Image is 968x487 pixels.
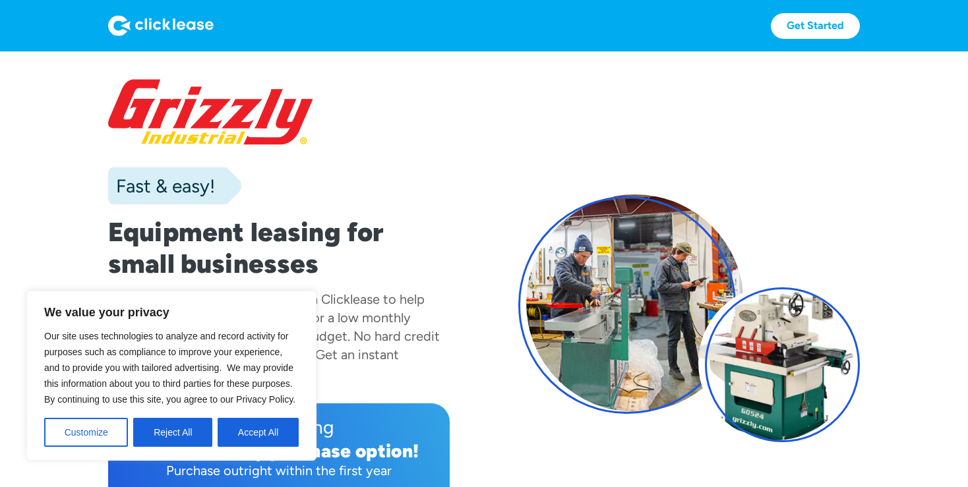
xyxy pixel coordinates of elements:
button: Customize [44,418,128,447]
button: Reject All [133,418,212,447]
div: Fast & easy! [108,173,215,199]
span: Our site uses technologies to analyze and record activity for purposes such as compliance to impr... [44,331,295,405]
h1: Equipment leasing for small businesses [108,216,450,279]
div: early purchase option! [220,440,419,462]
button: Accept All [218,418,299,447]
p: We value your privacy [44,304,299,320]
a: Get Started [771,13,860,39]
img: Logo [108,15,214,36]
div: Purchase outright within the first year [119,461,439,480]
div: We value your privacy [26,291,317,461]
